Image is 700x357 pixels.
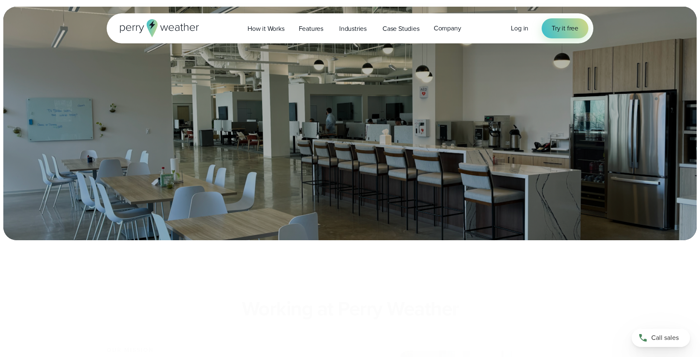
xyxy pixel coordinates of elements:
[247,24,285,34] span: How it Works
[552,23,578,33] span: Try it free
[375,20,427,37] a: Case Studies
[632,329,690,347] a: Call sales
[339,24,367,34] span: Industries
[651,333,679,343] span: Call sales
[542,18,588,38] a: Try it free
[240,20,292,37] a: How it Works
[299,24,323,34] span: Features
[382,24,420,34] span: Case Studies
[511,23,528,33] a: Log in
[434,23,461,33] span: Company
